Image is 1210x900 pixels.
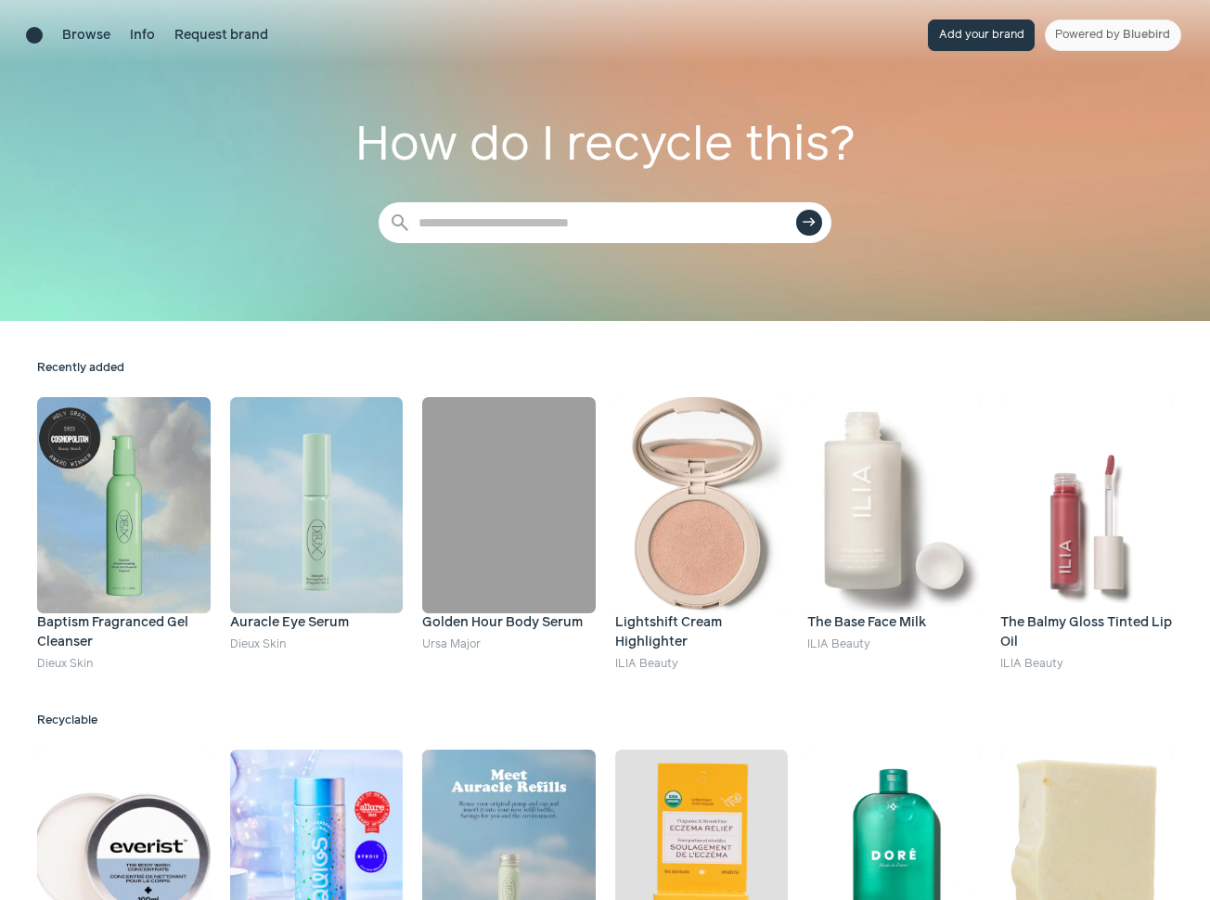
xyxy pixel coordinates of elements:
h4: Auracle Eye Serum [230,613,404,633]
span: search [389,212,411,234]
a: Baptism Fragranced Gel Cleanser Baptism Fragranced Gel Cleanser [37,397,211,652]
h2: Recyclable [37,713,1173,729]
img: Baptism Fragranced Gel Cleanser [37,397,211,613]
a: Auracle Eye Serum Auracle Eye Serum [230,397,404,633]
button: Add your brand [928,19,1035,51]
a: Browse [62,26,110,45]
a: ILIA Beauty [807,638,870,650]
button: east [796,210,822,236]
h1: How do I recycle this? [353,109,857,183]
img: The Base Face Milk [807,397,981,613]
a: ILIA Beauty [1000,658,1063,670]
h4: The Balmy Gloss Tinted Lip Oil [1000,613,1174,652]
a: Ursa Major [422,638,481,650]
img: Lightshift Cream Highlighter [615,397,789,613]
a: Dieux Skin [37,658,93,670]
a: Brand directory home [26,27,43,44]
a: ILIA Beauty [615,658,678,670]
a: Info [130,26,155,45]
a: Lightshift Cream Highlighter Lightshift Cream Highlighter [615,397,789,652]
a: The Balmy Gloss Tinted Lip Oil The Balmy Gloss Tinted Lip Oil [1000,397,1174,652]
a: Dieux Skin [230,638,286,650]
span: Bluebird [1123,29,1170,41]
img: The Balmy Gloss Tinted Lip Oil [1000,397,1174,613]
img: Auracle Eye Serum [230,397,404,613]
h4: Baptism Fragranced Gel Cleanser [37,613,211,652]
a: Powered by Bluebird [1045,19,1181,51]
h2: Recently added [37,360,1173,377]
a: The Base Face Milk The Base Face Milk [807,397,981,633]
h4: Golden Hour Body Serum [422,613,596,633]
h4: The Base Face Milk [807,613,981,633]
h4: Lightshift Cream Highlighter [615,613,789,652]
a: Request brand [174,26,268,45]
a: Golden Hour Body Serum Golden Hour Body Serum [422,397,596,633]
span: east [802,215,817,230]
